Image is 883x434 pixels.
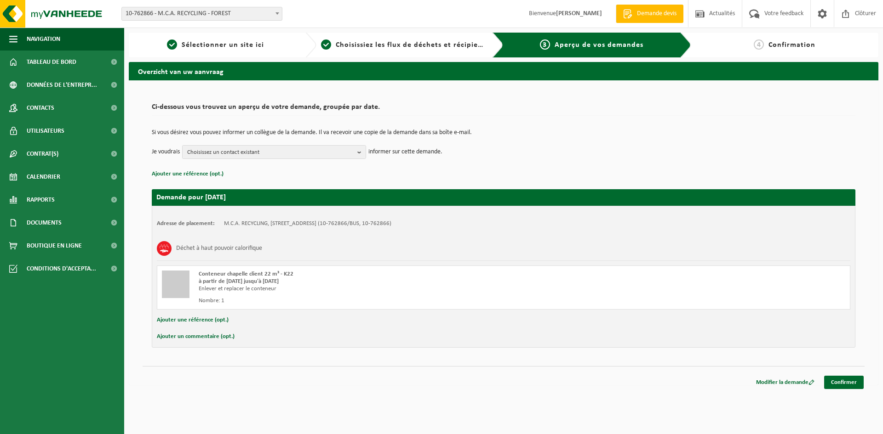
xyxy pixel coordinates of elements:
[152,145,180,159] p: Je voudrais
[152,103,855,116] h2: Ci-dessous vous trouvez un aperçu de votre demande, groupée par date.
[182,41,264,49] span: Sélectionner un site ici
[122,7,282,20] span: 10-762866 - M.C.A. RECYCLING - FOREST
[182,145,366,159] button: Choisissez un contact existant
[176,241,262,256] h3: Déchet à haut pouvoir calorifique
[27,96,54,119] span: Contacts
[27,73,97,96] span: Données de l'entrepr...
[321,39,331,50] span: 2
[133,39,298,51] a: 1Sélectionner un site ici
[27,257,96,280] span: Conditions d'accepta...
[224,220,391,227] td: M.C.A. RECYCLING, [STREET_ADDRESS] (10-762866/BUS, 10-762866)
[199,271,293,277] span: Conteneur chapelle client 22 m³ - K22
[556,10,602,17] strong: [PERSON_NAME]
[27,51,76,73] span: Tableau de bord
[749,376,821,389] a: Modifier la demande
[27,165,60,188] span: Calendrier
[368,145,442,159] p: informer sur cette demande.
[27,234,82,257] span: Boutique en ligne
[167,39,177,50] span: 1
[824,376,864,389] a: Confirmer
[157,220,215,226] strong: Adresse de placement:
[157,314,229,326] button: Ajouter une référence (opt.)
[27,119,64,142] span: Utilisateurs
[635,9,679,18] span: Demande devis
[27,188,55,211] span: Rapports
[768,41,815,49] span: Confirmation
[157,331,235,343] button: Ajouter un commentaire (opt.)
[27,211,62,234] span: Documents
[27,142,58,165] span: Contrat(s)
[129,62,878,80] h2: Overzicht van uw aanvraag
[754,39,764,50] span: 4
[156,194,226,201] strong: Demande pour [DATE]
[555,41,643,49] span: Aperçu de vos demandes
[187,146,354,159] span: Choisissez un contact existant
[152,130,855,136] p: Si vous désirez vous pouvez informer un collègue de la demande. Il va recevoir une copie de la de...
[152,168,224,180] button: Ajouter une référence (opt.)
[540,39,550,50] span: 3
[321,39,486,51] a: 2Choisissiez les flux de déchets et récipients
[27,28,60,51] span: Navigation
[121,7,282,21] span: 10-762866 - M.C.A. RECYCLING - FOREST
[199,297,540,304] div: Nombre: 1
[199,285,540,293] div: Enlever et replacer le conteneur
[199,278,279,284] strong: à partir de [DATE] jusqu'à [DATE]
[336,41,489,49] span: Choisissiez les flux de déchets et récipients
[616,5,683,23] a: Demande devis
